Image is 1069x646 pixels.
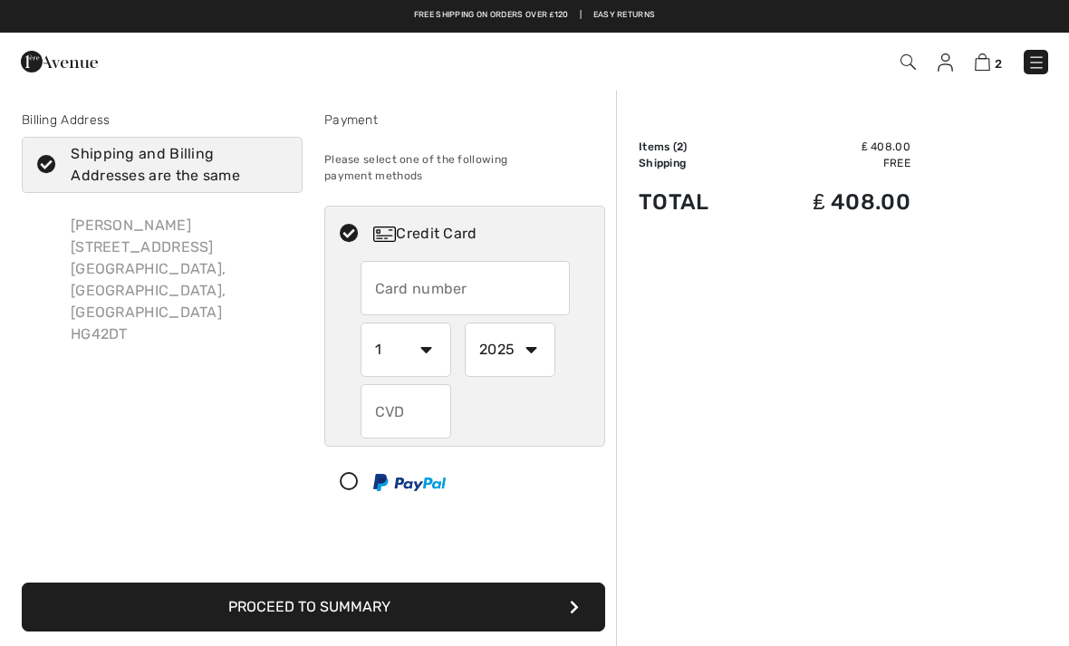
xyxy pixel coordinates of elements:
[373,227,396,242] img: Credit Card
[639,139,753,155] td: Items ( )
[938,53,953,72] img: My Info
[21,43,98,80] img: 1ère Avenue
[361,384,451,439] input: CVD
[1027,53,1045,72] img: Menu
[995,57,1002,71] span: 2
[900,54,916,70] img: Search
[373,223,592,245] div: Credit Card
[753,155,911,171] td: Free
[414,9,569,22] a: Free shipping on orders over ₤120
[21,52,98,69] a: 1ère Avenue
[975,53,990,71] img: Shopping Bag
[753,139,911,155] td: ₤ 408.00
[22,111,303,130] div: Billing Address
[677,140,683,153] span: 2
[593,9,656,22] a: Easy Returns
[324,137,605,198] div: Please select one of the following payment methods
[373,474,446,491] img: PayPal
[975,51,1002,72] a: 2
[753,171,911,233] td: ₤ 408.00
[22,583,605,632] button: Proceed to Summary
[580,9,582,22] span: |
[361,261,570,315] input: Card number
[639,155,753,171] td: Shipping
[56,200,303,360] div: [PERSON_NAME] [STREET_ADDRESS] [GEOGRAPHIC_DATA], [GEOGRAPHIC_DATA], [GEOGRAPHIC_DATA] HG42DT
[639,171,753,233] td: Total
[324,111,605,130] div: Payment
[71,143,275,187] div: Shipping and Billing Addresses are the same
